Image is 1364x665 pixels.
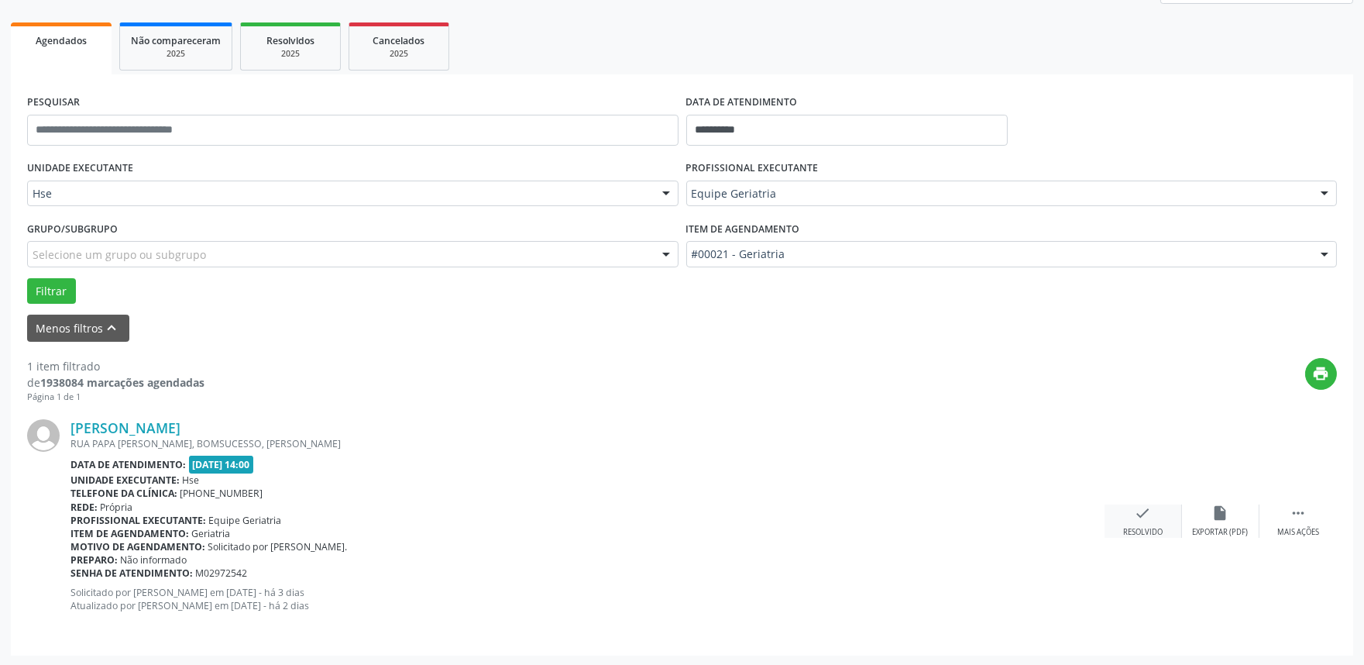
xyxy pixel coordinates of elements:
span: Não informado [121,553,187,567]
label: Item de agendamento [686,217,800,241]
div: Exportar (PDF) [1193,527,1249,538]
div: Mais ações [1277,527,1319,538]
button: Filtrar [27,278,76,305]
span: Hse [33,186,647,202]
b: Profissional executante: [70,514,206,527]
b: Preparo: [70,553,118,567]
span: Cancelados [373,34,425,47]
b: Senha de atendimento: [70,567,193,580]
b: Motivo de agendamento: [70,540,205,553]
img: img [27,419,60,452]
i: keyboard_arrow_up [104,319,121,336]
span: Hse [183,474,200,487]
span: M02972542 [196,567,248,580]
label: DATA DE ATENDIMENTO [686,91,798,115]
div: 2025 [252,48,329,60]
button: Menos filtroskeyboard_arrow_up [27,315,129,342]
div: de [27,374,204,391]
div: Resolvido [1123,527,1163,538]
p: Solicitado por [PERSON_NAME] em [DATE] - há 3 dias Atualizado por [PERSON_NAME] em [DATE] - há 2 ... [70,586,1105,612]
label: Grupo/Subgrupo [27,217,118,241]
label: PESQUISAR [27,91,80,115]
span: #00021 - Geriatria [692,246,1306,262]
i: insert_drive_file [1212,505,1229,522]
b: Data de atendimento: [70,458,186,471]
span: Equipe Geriatria [692,186,1306,202]
span: [PHONE_NUMBER] [180,487,263,500]
span: Equipe Geriatria [209,514,282,527]
div: Página 1 de 1 [27,391,204,404]
button: print [1305,358,1337,390]
span: Não compareceram [131,34,221,47]
b: Telefone da clínica: [70,487,177,500]
i: check [1135,505,1152,522]
div: 1 item filtrado [27,358,204,374]
div: RUA PAPA [PERSON_NAME], BOMSUCESSO, [PERSON_NAME] [70,437,1105,450]
span: Agendados [36,34,87,47]
span: Solicitado por [PERSON_NAME]. [208,540,348,553]
span: Selecione um grupo ou subgrupo [33,246,206,263]
label: UNIDADE EXECUTANTE [27,157,133,181]
a: [PERSON_NAME] [70,419,180,436]
span: Resolvidos [266,34,314,47]
strong: 1938084 marcações agendadas [40,375,204,390]
b: Unidade executante: [70,474,180,487]
i:  [1290,505,1307,522]
b: Item de agendamento: [70,527,189,540]
label: PROFISSIONAL EXECUTANTE [686,157,819,181]
span: [DATE] 14:00 [189,456,254,474]
i: print [1313,365,1330,382]
span: Própria [101,501,133,514]
span: Geriatria [192,527,231,540]
div: 2025 [131,48,221,60]
b: Rede: [70,501,98,514]
div: 2025 [360,48,438,60]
